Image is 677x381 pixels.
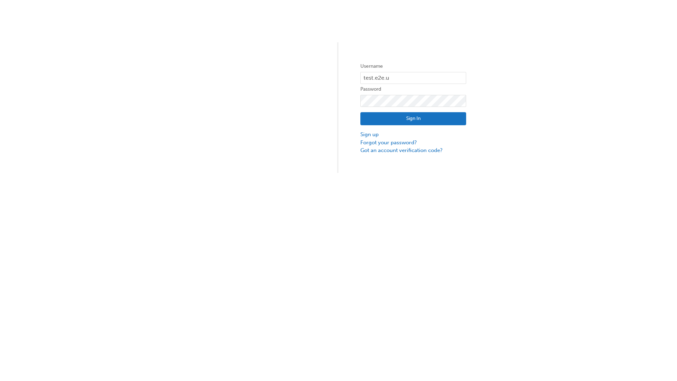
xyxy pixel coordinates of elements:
[360,72,466,84] input: Username
[360,146,466,155] a: Got an account verification code?
[360,62,466,71] label: Username
[360,139,466,147] a: Forgot your password?
[360,112,466,126] button: Sign In
[360,131,466,139] a: Sign up
[360,85,466,93] label: Password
